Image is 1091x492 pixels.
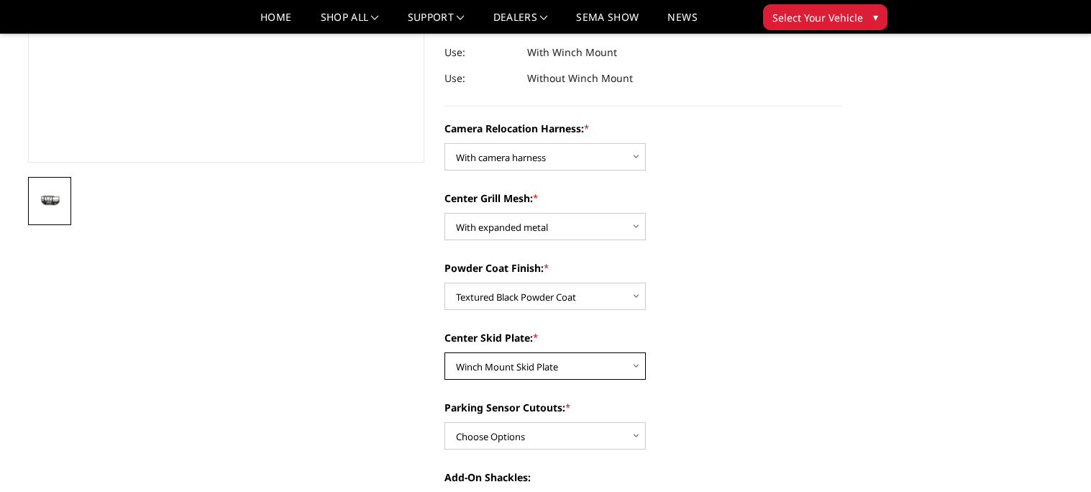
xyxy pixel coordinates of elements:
[527,40,617,65] dd: With Winch Mount
[1019,423,1091,492] iframe: Chat Widget
[444,400,841,415] label: Parking Sensor Cutouts:
[444,470,841,485] label: Add-On Shackles:
[408,12,465,33] a: Support
[527,65,633,91] dd: Without Winch Mount
[772,10,863,25] span: Select Your Vehicle
[444,191,841,206] label: Center Grill Mesh:
[576,12,639,33] a: SEMA Show
[763,4,887,30] button: Select Your Vehicle
[493,12,548,33] a: Dealers
[444,260,841,275] label: Powder Coat Finish:
[444,330,841,345] label: Center Skid Plate:
[32,191,67,211] img: 2023-2025 Ford F450-550 - T2 Series - Extreme Front Bumper (receiver or winch)
[444,40,516,65] dt: Use:
[321,12,379,33] a: shop all
[444,121,841,136] label: Camera Relocation Harness:
[260,12,291,33] a: Home
[667,12,697,33] a: News
[444,65,516,91] dt: Use:
[873,9,878,24] span: ▾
